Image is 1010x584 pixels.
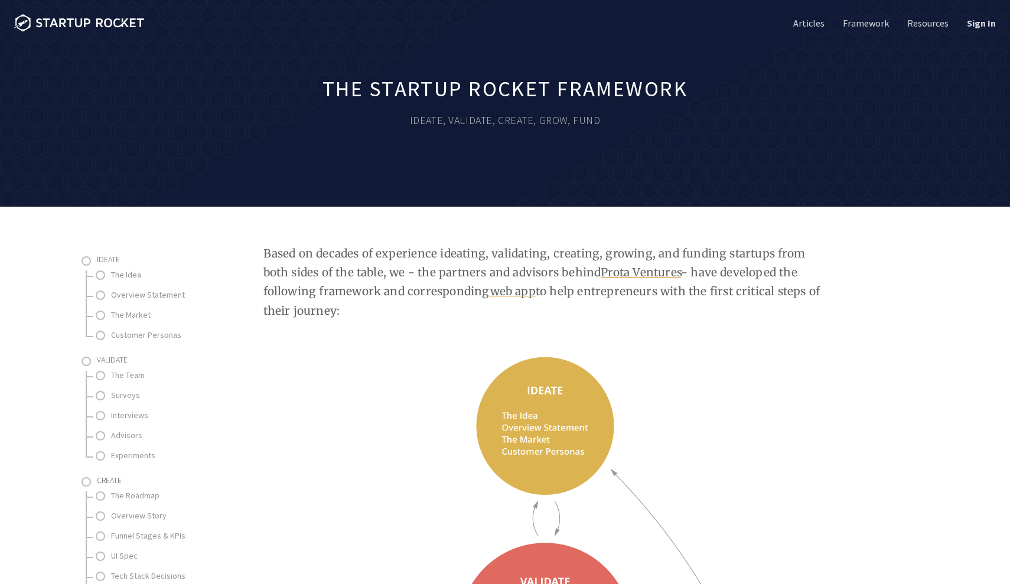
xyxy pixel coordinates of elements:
a: UI Spec [111,549,229,563]
a: Prota Ventures [601,265,681,279]
p: Based on decades of experience ideating, validating, creating, growing, and funding startups from... [263,244,830,320]
a: web app [490,284,536,298]
a: Resources [905,17,949,30]
a: Framework [840,17,889,30]
span: Validate [97,354,128,365]
a: The Team [111,368,229,383]
a: Overview Statement [111,288,229,302]
a: The Roadmap [111,488,229,503]
a: Interviews [111,408,229,423]
a: Overview Story [111,508,229,523]
a: Sign In [965,17,996,30]
a: Tech Stack Decisions [111,569,229,583]
a: Funnel Stages & KPIs [111,528,229,543]
a: Articles [791,17,825,30]
a: Experiments [111,448,229,463]
a: The Idea [111,267,229,282]
a: Surveys [111,388,229,403]
a: Advisors [111,428,229,443]
span: Create [97,475,122,485]
a: The Market [111,308,229,322]
span: Ideate [97,254,120,265]
a: Customer Personas [111,328,229,342]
